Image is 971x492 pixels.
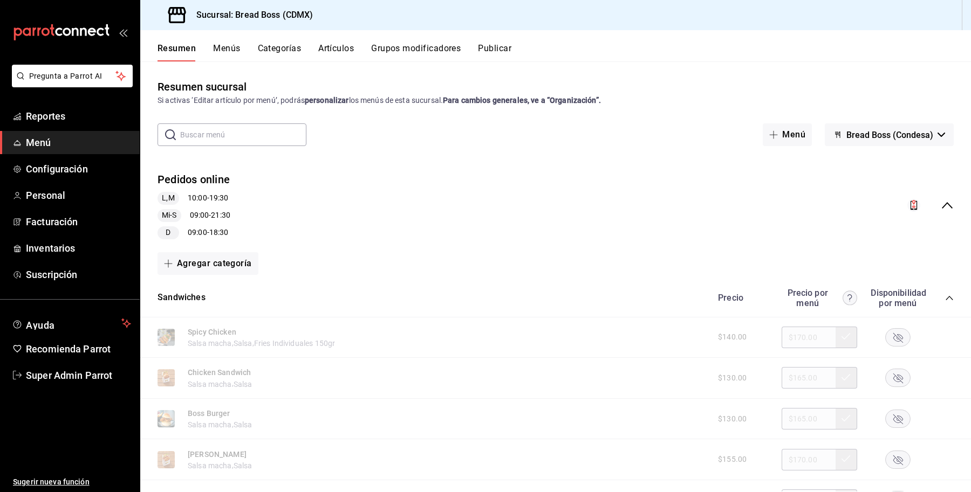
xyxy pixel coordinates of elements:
button: Artículos [318,43,354,61]
div: 10:00 - 19:30 [158,192,230,205]
button: Resumen [158,43,196,61]
input: Buscar menú [180,124,306,145]
span: L,M [158,192,179,204]
button: Sandwiches [158,292,206,304]
span: Menú [26,135,131,150]
span: Mi-S [158,210,181,221]
span: D [161,227,175,238]
strong: Para cambios generales, ve a “Organización”. [443,96,601,105]
a: Pregunta a Parrot AI [8,78,133,89]
div: Resumen sucursal [158,79,247,95]
span: Facturación [26,214,131,229]
button: open_drawer_menu [119,28,127,37]
div: Precio por menú [782,288,857,308]
button: Bread Boss (Condesa) [825,123,954,146]
span: Inventarios [26,241,131,255]
span: Super Admin Parrot [26,368,131,383]
button: Pregunta a Parrot AI [12,65,133,87]
span: Configuración [26,162,131,176]
span: Reportes [26,109,131,123]
span: Personal [26,188,131,203]
span: Suscripción [26,267,131,282]
span: Pregunta a Parrot AI [29,71,116,82]
button: Publicar [478,43,511,61]
div: Si activas ‘Editar artículo por menú’, podrás los menús de esta sucursal. [158,95,954,106]
span: Recomienda Parrot [26,342,131,356]
button: collapse-category-row [945,294,954,302]
button: Pedidos online [158,172,230,188]
div: collapse-menu-row [140,163,971,248]
h3: Sucursal: Bread Boss (CDMX) [188,9,313,22]
span: Ayuda [26,317,117,330]
button: Grupos modificadores [371,43,461,61]
div: Disponibilidad por menú [871,288,925,308]
div: navigation tabs [158,43,971,61]
button: Agregar categoría [158,252,258,275]
strong: personalizar [305,96,349,105]
div: Precio [707,293,776,303]
div: 09:00 - 18:30 [158,226,230,239]
button: Categorías [258,43,302,61]
button: Menús [213,43,240,61]
button: Menú [763,123,812,146]
div: 09:00 - 21:30 [158,209,230,222]
span: Bread Boss (Condesa) [846,130,933,140]
span: Sugerir nueva función [13,476,131,488]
